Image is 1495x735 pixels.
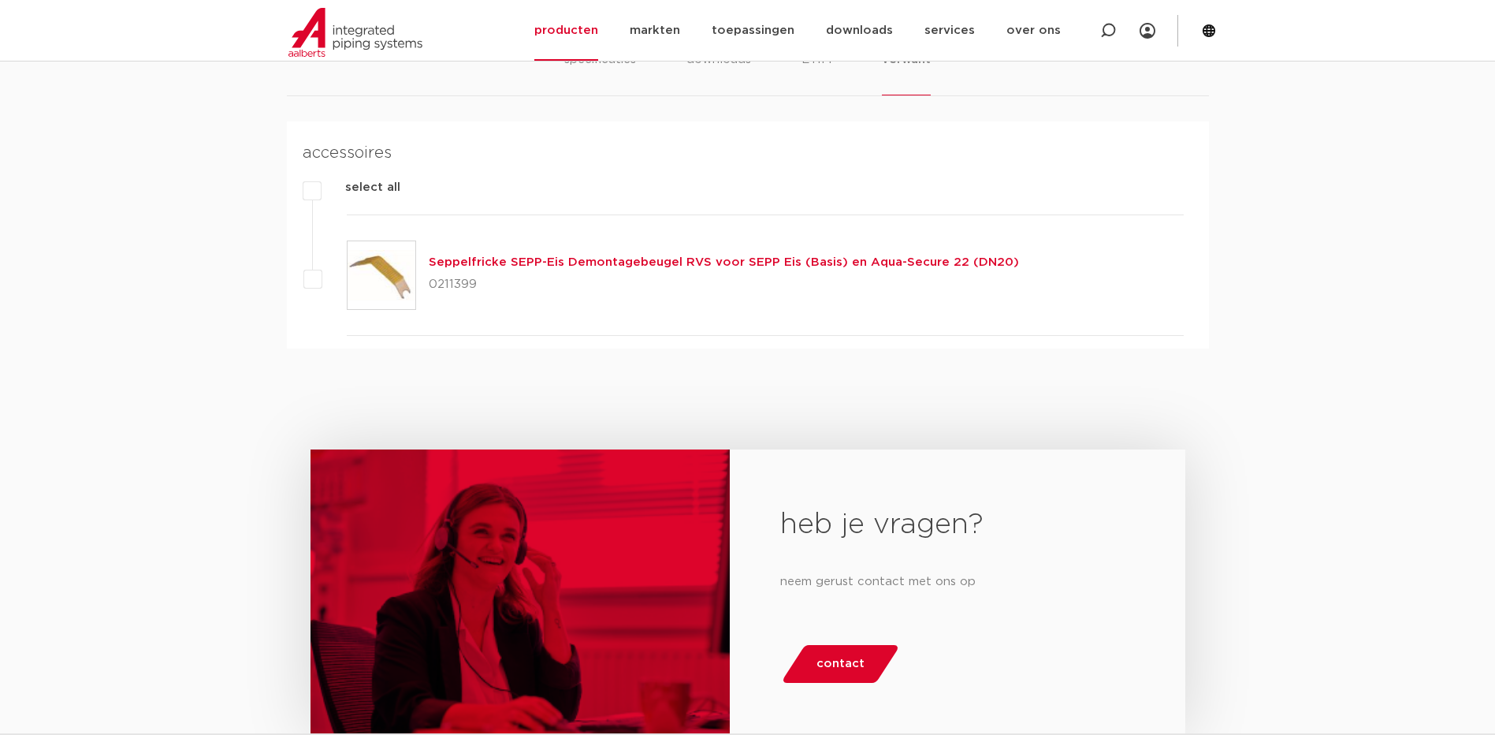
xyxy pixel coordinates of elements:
[348,241,415,309] img: Thumbnail for Seppelfricke SEPP-Eis Demontagebeugel RVS voor SEPP Eis (Basis) en Aqua-Secure 22 (...
[780,506,1134,544] h2: heb je vragen?
[429,272,1019,297] p: 0211399
[429,256,1019,268] a: Seppelfricke SEPP-Eis Demontagebeugel RVS voor SEPP Eis (Basis) en Aqua-Secure 22 (DN20)
[781,645,901,683] a: contact
[686,50,751,95] li: downloads
[816,651,865,677] span: contact
[780,569,1134,595] p: neem gerust contact met ons op
[303,140,1184,166] h4: accessoires
[564,50,636,95] li: specificaties
[801,50,831,95] li: ETIM
[882,50,931,95] li: verwant
[322,178,400,197] label: select all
